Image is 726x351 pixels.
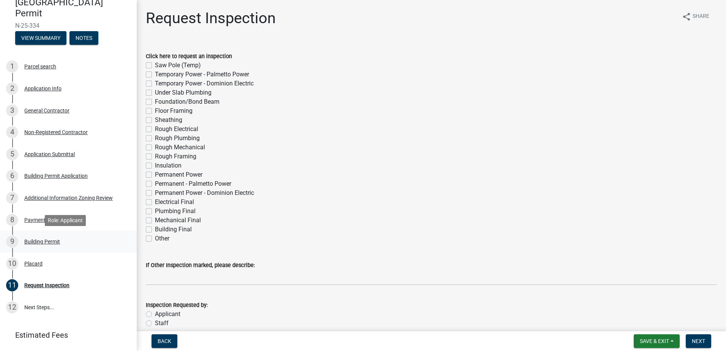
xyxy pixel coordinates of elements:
[6,148,18,160] div: 5
[15,22,122,29] span: N-25-334
[686,334,711,348] button: Next
[15,35,66,41] wm-modal-confirm: Summary
[6,301,18,313] div: 12
[152,334,177,348] button: Back
[155,79,254,88] label: Temporary Power - Dominion Electric
[155,115,182,125] label: Sheathing
[6,192,18,204] div: 7
[676,9,715,24] button: shareShare
[24,239,60,244] div: Building Permit
[24,64,56,69] div: Parcel search
[6,214,18,226] div: 8
[24,261,43,266] div: Placard
[6,236,18,248] div: 9
[155,152,196,161] label: Rough Framing
[155,61,201,70] label: Saw Pole (Temp)
[155,106,193,115] label: Floor Framing
[146,263,255,268] label: If Other Inspection marked, please describe:
[155,319,169,328] label: Staff
[155,170,202,179] label: Permanent Power
[6,104,18,117] div: 3
[682,12,691,21] i: share
[155,161,181,170] label: Insulation
[155,198,194,207] label: Electrical Final
[24,130,88,135] div: Non-Registered Contractor
[155,134,200,143] label: Rough Plumbing
[24,217,46,223] div: Payment
[158,338,171,344] span: Back
[155,70,249,79] label: Temporary Power - Palmetto Power
[155,97,219,106] label: Foundation/Bond Beam
[6,279,18,291] div: 11
[640,338,669,344] span: Save & Exit
[155,88,211,97] label: Under Slab Plumbing
[155,216,201,225] label: Mechanical Final
[155,125,198,134] label: Rough Electrical
[155,225,192,234] label: Building Final
[69,31,98,45] button: Notes
[155,143,205,152] label: Rough Mechanical
[24,173,88,179] div: Building Permit Application
[146,54,232,59] label: Click here to request an inspection
[155,179,231,188] label: Permanent - Palmetto Power
[692,338,705,344] span: Next
[6,258,18,270] div: 10
[69,35,98,41] wm-modal-confirm: Notes
[15,31,66,45] button: View Summary
[146,303,208,308] label: Inspection Requested by:
[45,215,86,226] div: Role: Applicant
[6,82,18,95] div: 2
[24,283,69,288] div: Request Inspection
[155,207,196,216] label: Plumbing Final
[155,310,180,319] label: Applicant
[146,9,276,27] h1: Request Inspection
[24,86,62,91] div: Application Info
[6,126,18,138] div: 4
[6,170,18,182] div: 6
[24,195,113,201] div: Additional Information Zoning Review
[24,152,75,157] div: Application Submittal
[155,234,169,243] label: Other
[693,12,709,21] span: Share
[634,334,680,348] button: Save & Exit
[24,108,69,113] div: General Contractor
[6,60,18,73] div: 1
[155,188,254,198] label: Permanent Power - Dominion Electric
[6,327,125,343] a: Estimated Fees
